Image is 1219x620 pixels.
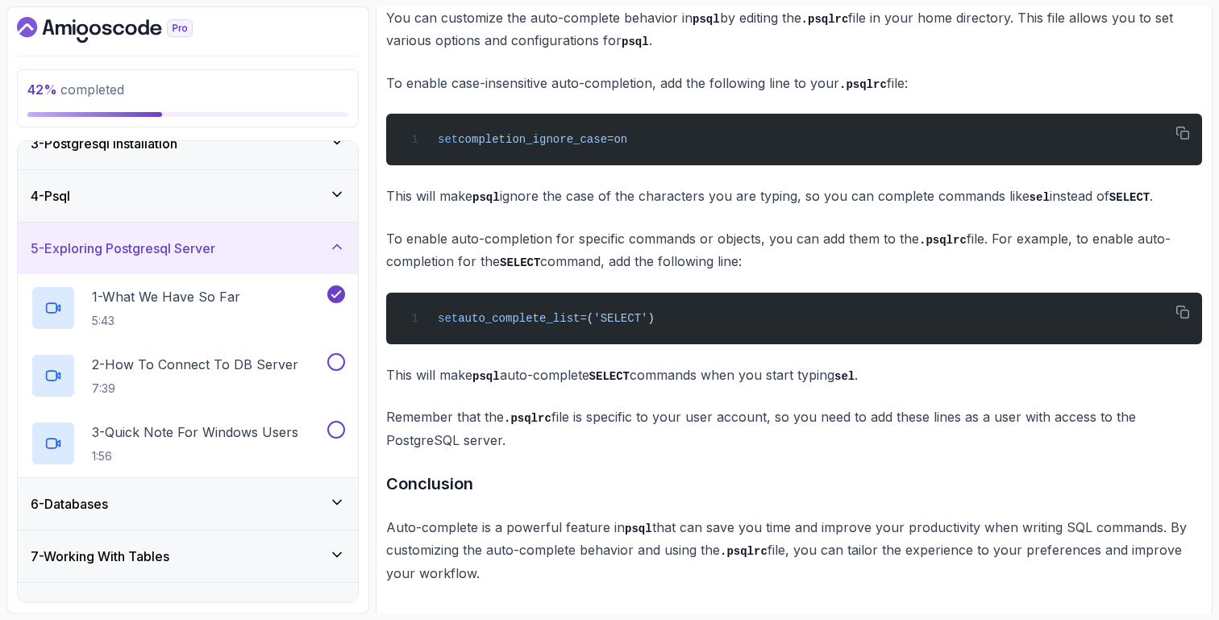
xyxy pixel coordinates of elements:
[1109,191,1150,204] code: SELECT
[92,287,240,306] p: 1 - What We Have So Far
[386,6,1202,52] p: You can customize the auto-complete behavior in by editing the file in your home directory. This ...
[438,133,458,146] span: set
[18,223,358,274] button: 5-Exploring Postgresql Server
[607,133,614,146] span: =
[720,545,768,558] code: .psqlrc
[17,17,230,43] a: Dashboard
[386,364,1202,387] p: This will make auto-complete commands when you start typing .
[438,312,458,325] span: set
[458,133,607,146] span: completion_ignore_case
[589,370,630,383] code: SELECT
[27,81,57,98] span: 42 %
[386,227,1202,273] p: To enable auto-completion for specific commands or objects, you can add them to the file. For exa...
[31,547,169,566] h3: 7 - Working With Tables
[458,312,580,325] span: auto_complete_list
[92,448,298,464] p: 1:56
[31,134,177,153] h3: 3 - Postgresql Installation
[472,191,500,204] code: psql
[92,422,298,442] p: 3 - Quick Note For Windows Users
[1030,191,1050,204] code: sel
[386,471,1202,497] h3: Conclusion
[386,406,1202,451] p: Remember that the file is specific to your user account, so you need to add these lines as a user...
[31,494,108,514] h3: 6 - Databases
[31,421,345,466] button: 3-Quick Note For Windows Users1:56
[693,13,720,26] code: psql
[27,81,124,98] span: completed
[801,13,849,26] code: .psqlrc
[31,239,215,258] h3: 5 - Exploring Postgresql Server
[386,516,1202,585] p: Auto-complete is a powerful feature in that can save you time and improve your productivity when ...
[622,35,649,48] code: psql
[839,78,887,91] code: .psqlrc
[587,312,593,325] span: (
[504,412,551,425] code: .psqlrc
[386,185,1202,208] p: This will make ignore the case of the characters you are typing, so you can complete commands lik...
[625,522,652,535] code: psql
[31,599,111,618] h3: 8 - Next Steps
[18,478,358,530] button: 6-Databases
[18,531,358,582] button: 7-Working With Tables
[647,312,654,325] span: )
[18,118,358,169] button: 3-Postgresql Installation
[31,353,345,398] button: 2-How To Connect To DB Server7:39
[919,234,967,247] code: .psqlrc
[500,256,540,269] code: SELECT
[18,170,358,222] button: 4-Psql
[834,370,855,383] code: sel
[92,313,240,329] p: 5:43
[614,133,627,146] span: on
[31,285,345,331] button: 1-What We Have So Far5:43
[593,312,647,325] span: 'SELECT'
[92,381,298,397] p: 7:39
[472,370,500,383] code: psql
[31,186,70,206] h3: 4 - Psql
[386,72,1202,95] p: To enable case-insensitive auto-completion, add the following line to your file:
[580,312,586,325] span: =
[92,355,298,374] p: 2 - How To Connect To DB Server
